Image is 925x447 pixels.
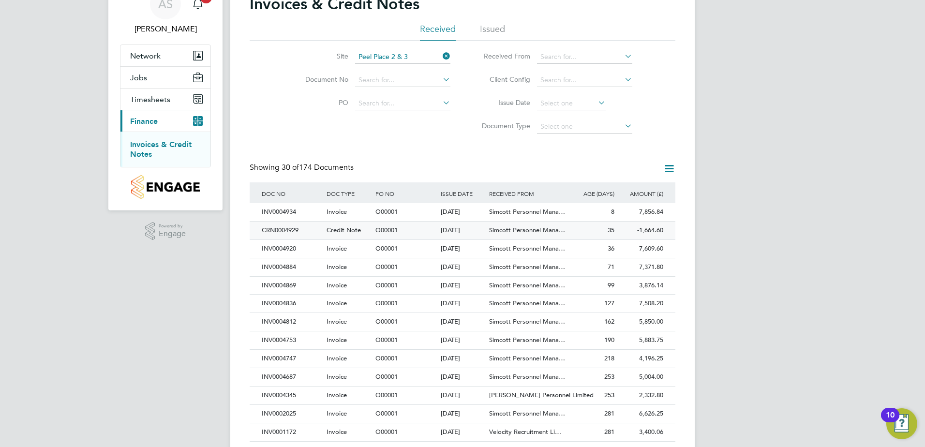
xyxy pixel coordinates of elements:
div: INV0004884 [259,258,324,276]
span: Velocity Recruitment Li… [489,428,561,436]
span: 253 [604,391,614,399]
span: O00001 [375,244,398,253]
span: O00001 [375,409,398,417]
div: INV0001172 [259,423,324,441]
div: 5,883.75 [617,331,666,349]
span: 174 Documents [282,163,354,172]
div: INV0002025 [259,405,324,423]
div: INV0004345 [259,387,324,404]
button: Open Resource Center, 10 new notifications [886,408,917,439]
div: [DATE] [438,240,487,258]
span: 30 of [282,163,299,172]
div: [DATE] [438,313,487,331]
input: Search for... [355,74,450,87]
div: Finance [120,132,210,167]
div: [DATE] [438,387,487,404]
div: [DATE] [438,222,487,239]
div: 7,609.60 [617,240,666,258]
div: INV0004753 [259,331,324,349]
span: 71 [608,263,614,271]
span: 281 [604,409,614,417]
input: Select one [537,120,632,134]
span: O00001 [375,336,398,344]
div: [DATE] [438,277,487,295]
span: [PERSON_NAME] Personnel Limited [489,391,594,399]
div: ISSUE DATE [438,182,487,205]
div: AGE (DAYS) [568,182,617,205]
div: 2,332.80 [617,387,666,404]
span: Simcott Personnel Mana… [489,244,565,253]
div: [DATE] [438,258,487,276]
div: 5,004.00 [617,368,666,386]
input: Search for... [355,97,450,110]
span: Invoice [327,409,347,417]
span: Jobs [130,73,147,82]
div: INV0004869 [259,277,324,295]
span: Powered by [159,222,186,230]
div: AMOUNT (£) [617,182,666,205]
span: O00001 [375,226,398,234]
button: Finance [120,110,210,132]
div: 3,400.06 [617,423,666,441]
button: Network [120,45,210,66]
span: Invoice [327,391,347,399]
span: Finance [130,117,158,126]
span: Simcott Personnel Mana… [489,354,565,362]
input: Search for... [355,50,450,64]
li: Received [420,23,456,41]
span: 8 [611,208,614,216]
span: Invoice [327,372,347,381]
span: 127 [604,299,614,307]
div: INV0004812 [259,313,324,331]
div: [DATE] [438,331,487,349]
a: Invoices & Credit Notes [130,140,192,159]
span: 253 [604,372,614,381]
label: Site [293,52,348,60]
button: Jobs [120,67,210,88]
span: Invoice [327,428,347,436]
div: INV0004934 [259,203,324,221]
input: Search for... [537,50,632,64]
div: 4,196.25 [617,350,666,368]
span: O00001 [375,317,398,326]
div: 10 [886,415,895,428]
div: 7,508.20 [617,295,666,313]
label: Client Config [475,75,530,84]
div: -1,664.60 [617,222,666,239]
span: Simcott Personnel Mana… [489,299,565,307]
span: Credit Note [327,226,361,234]
a: Go to home page [120,175,211,199]
span: Invoice [327,317,347,326]
span: O00001 [375,428,398,436]
span: Simcott Personnel Mana… [489,208,565,216]
div: INV0004687 [259,368,324,386]
span: O00001 [375,391,398,399]
div: Showing [250,163,356,173]
label: Document Type [475,121,530,130]
span: Timesheets [130,95,170,104]
div: INV0004836 [259,295,324,313]
span: 218 [604,354,614,362]
span: 36 [608,244,614,253]
span: 35 [608,226,614,234]
div: DOC NO [259,182,324,205]
img: countryside-properties-logo-retina.png [131,175,199,199]
a: Powered byEngage [145,222,186,240]
span: Simcott Personnel Mana… [489,317,565,326]
span: Simcott Personnel Mana… [489,409,565,417]
button: Timesheets [120,89,210,110]
span: O00001 [375,299,398,307]
div: PO NO [373,182,438,205]
span: Invoice [327,281,347,289]
div: INV0004920 [259,240,324,258]
div: [DATE] [438,295,487,313]
div: 7,856.84 [617,203,666,221]
div: [DATE] [438,203,487,221]
div: 6,626.25 [617,405,666,423]
span: Abi Soady [120,23,211,35]
span: Simcott Personnel Mana… [489,336,565,344]
span: O00001 [375,354,398,362]
div: INV0004747 [259,350,324,368]
span: 99 [608,281,614,289]
label: Document No [293,75,348,84]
